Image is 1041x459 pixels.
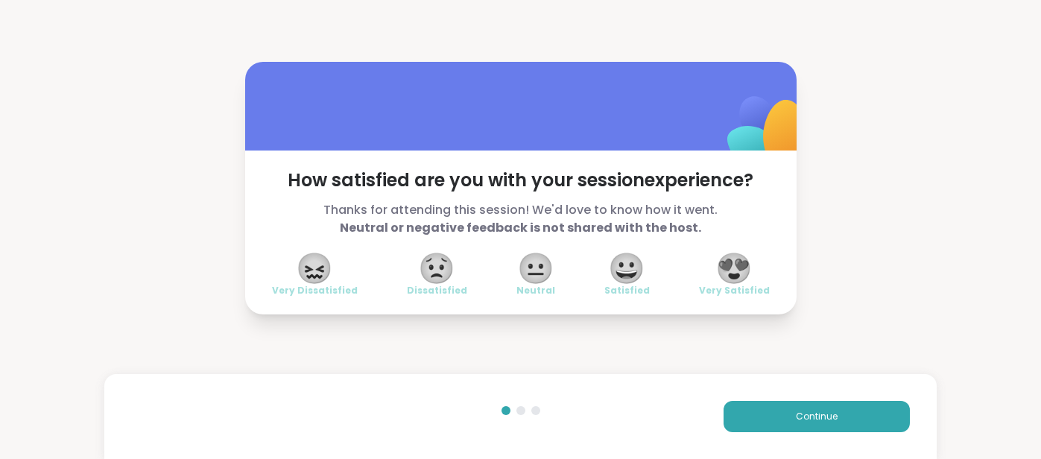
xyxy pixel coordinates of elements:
span: 😀 [608,255,645,282]
img: ShareWell Logomark [692,57,841,206]
span: 😐 [517,255,554,282]
span: Dissatisfied [407,285,467,297]
span: 😍 [715,255,753,282]
span: Very Dissatisfied [272,285,358,297]
span: Neutral [516,285,555,297]
span: 😟 [418,255,455,282]
b: Neutral or negative feedback is not shared with the host. [340,219,701,236]
span: Very Satisfied [699,285,770,297]
span: 😖 [296,255,333,282]
span: How satisfied are you with your session experience? [272,168,770,192]
span: Thanks for attending this session! We'd love to know how it went. [272,201,770,237]
span: Satisfied [604,285,650,297]
button: Continue [724,401,910,432]
span: Continue [796,410,838,423]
